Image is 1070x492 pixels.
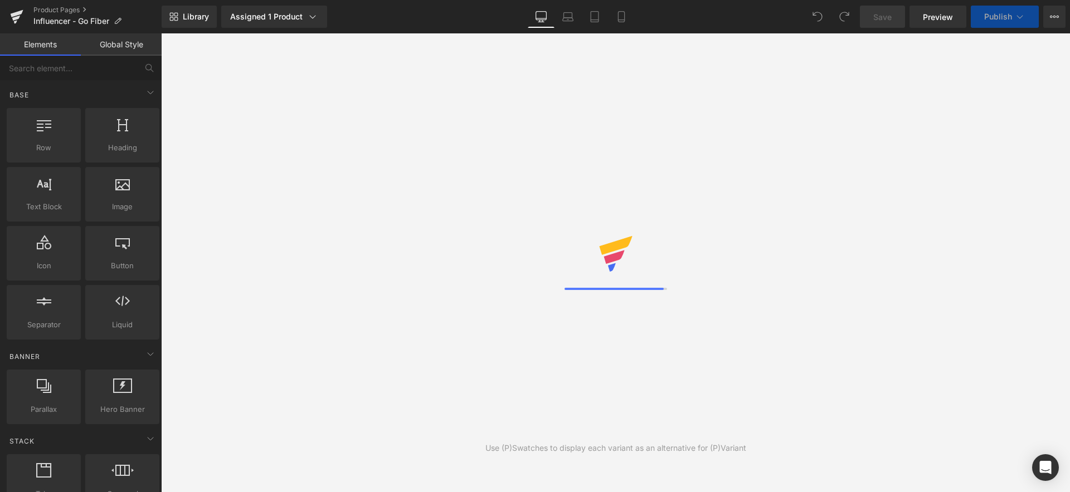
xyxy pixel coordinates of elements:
span: Separator [10,319,77,331]
span: Button [89,260,156,272]
button: Publish [971,6,1039,28]
a: Mobile [608,6,635,28]
div: Use (P)Swatches to display each variant as an alternative for (P)Variant [485,442,746,454]
span: Base [8,90,30,100]
span: Parallax [10,404,77,415]
span: Influencer - Go Fiber [33,17,109,26]
a: New Library [162,6,217,28]
a: Desktop [528,6,555,28]
button: Undo [806,6,829,28]
span: Heading [89,142,156,154]
span: Image [89,201,156,213]
span: Publish [984,12,1012,21]
span: Save [873,11,892,23]
button: More [1043,6,1066,28]
span: Hero Banner [89,404,156,415]
span: Library [183,12,209,22]
span: Row [10,142,77,154]
div: Assigned 1 Product [230,11,318,22]
span: Stack [8,436,36,446]
a: Preview [909,6,966,28]
a: Global Style [81,33,162,56]
a: Laptop [555,6,581,28]
a: Product Pages [33,6,162,14]
span: Liquid [89,319,156,331]
div: Open Intercom Messenger [1032,454,1059,481]
button: Redo [833,6,855,28]
span: Text Block [10,201,77,213]
a: Tablet [581,6,608,28]
span: Icon [10,260,77,272]
span: Preview [923,11,953,23]
span: Banner [8,351,41,362]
